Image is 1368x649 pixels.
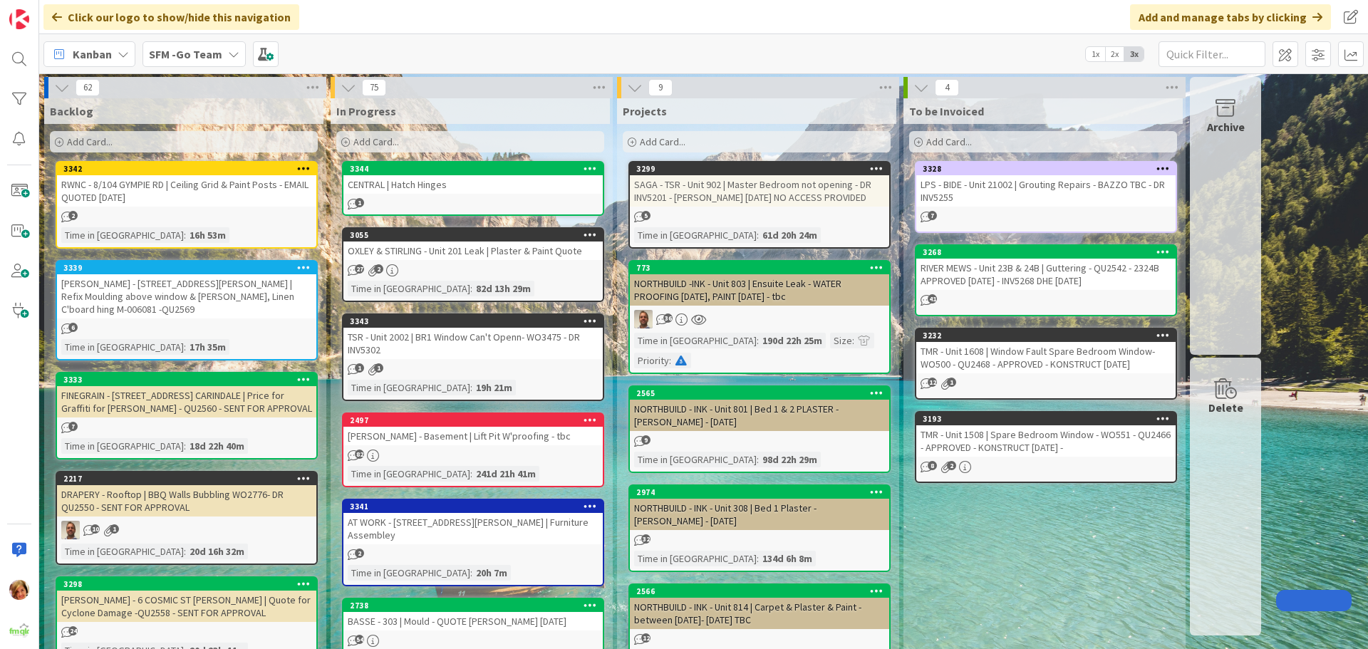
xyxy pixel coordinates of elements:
[470,565,472,581] span: :
[343,229,603,242] div: 3055
[57,261,316,318] div: 3339[PERSON_NAME] - [STREET_ADDRESS][PERSON_NAME] | Refix Moulding above window & [PERSON_NAME], ...
[926,135,972,148] span: Add Card...
[630,585,889,598] div: 2566
[759,452,821,467] div: 98d 22h 29m
[50,104,93,118] span: Backlog
[355,363,364,373] span: 1
[343,162,603,194] div: 3344CENTRAL | Hatch Hinges
[57,386,316,417] div: FINEGRAIN - [STREET_ADDRESS] CARINDALE | Price for Graffiti for [PERSON_NAME] - QU2560 - SENT FOR...
[630,175,889,207] div: SAGA - TSR - Unit 902 | Master Bedroom not opening - DR INV5201 - [PERSON_NAME] [DATE] NO ACCESS ...
[916,175,1176,207] div: LPS - BIDE - Unit 21002 | Grouting Repairs - BAZZO TBC - DR INV5255
[630,486,889,530] div: 2974NORTHBUILD - INK - Unit 308 | Bed 1 Plaster - [PERSON_NAME] - [DATE]
[68,422,78,431] span: 7
[184,438,186,454] span: :
[350,502,603,512] div: 3341
[149,47,222,61] b: SFM -Go Team
[353,135,399,148] span: Add Card...
[470,281,472,296] span: :
[630,486,889,499] div: 2974
[757,333,759,348] span: :
[947,461,956,470] span: 2
[362,79,386,96] span: 75
[57,472,316,485] div: 2217
[916,342,1176,373] div: TMR - Unit 1608 | Window Fault Spare Bedroom Window- WO500 - QU2468 - APPROVED - KONSTRUCT [DATE]
[630,387,889,400] div: 2565
[355,635,364,644] span: 54
[630,162,889,175] div: 3299
[916,329,1176,373] div: 3232TMR - Unit 1608 | Window Fault Spare Bedroom Window- WO500 - QU2468 - APPROVED - KONSTRUCT [D...
[630,400,889,431] div: NORTHBUILD - INK - Unit 801 | Bed 1 & 2 PLASTER - [PERSON_NAME] - [DATE]
[355,198,364,207] span: 1
[634,353,669,368] div: Priority
[68,323,78,332] span: 6
[184,227,186,243] span: :
[1086,47,1105,61] span: 1x
[759,333,826,348] div: 190d 22h 25m
[374,363,383,373] span: 1
[636,586,889,596] div: 2566
[757,452,759,467] span: :
[184,544,186,559] span: :
[928,294,937,303] span: 41
[343,500,603,513] div: 3341
[90,524,100,534] span: 10
[641,633,651,643] span: 12
[630,261,889,274] div: 773
[61,227,184,243] div: Time in [GEOGRAPHIC_DATA]
[57,261,316,274] div: 3339
[759,227,821,243] div: 61d 20h 24m
[57,373,316,417] div: 3333FINEGRAIN - [STREET_ADDRESS] CARINDALE | Price for Graffiti for [PERSON_NAME] - QU2560 - SENT...
[634,333,757,348] div: Time in [GEOGRAPHIC_DATA]
[61,438,184,454] div: Time in [GEOGRAPHIC_DATA]
[630,598,889,629] div: NORTHBUILD - INK - Unit 814 | Carpet & Plaster & Paint - between [DATE]- [DATE] TBC
[57,578,316,591] div: 3298
[57,472,316,516] div: 2217DRAPERY - Rooftop | BBQ Walls Bubbling WO2776- DR QU2550 - SENT FOR APPROVAL
[186,544,248,559] div: 20d 16h 32m
[57,162,316,175] div: 3342
[348,380,470,395] div: Time in [GEOGRAPHIC_DATA]
[630,310,889,328] div: SD
[641,211,651,220] span: 5
[923,414,1176,424] div: 3193
[348,466,470,482] div: Time in [GEOGRAPHIC_DATA]
[57,578,316,622] div: 3298[PERSON_NAME] - 6 COSMIC ST [PERSON_NAME] | Quote for Cyclone Damage -QU2558 - SENT FOR APPROVAL
[336,104,396,118] span: In Progress
[61,544,184,559] div: Time in [GEOGRAPHIC_DATA]
[630,585,889,629] div: 2566NORTHBUILD - INK - Unit 814 | Carpet & Plaster & Paint - between [DATE]- [DATE] TBC
[641,534,651,544] span: 32
[186,227,229,243] div: 16h 53m
[57,274,316,318] div: [PERSON_NAME] - [STREET_ADDRESS][PERSON_NAME] | Refix Moulding above window & [PERSON_NAME], Line...
[350,601,603,611] div: 2738
[634,310,653,328] img: SD
[343,414,603,427] div: 2497
[916,412,1176,425] div: 3193
[350,316,603,326] div: 3343
[636,487,889,497] div: 2974
[43,4,299,30] div: Click our logo to show/hide this navigation
[623,104,667,118] span: Projects
[630,162,889,207] div: 3299SAGA - TSR - Unit 902 | Master Bedroom not opening - DR INV5201 - [PERSON_NAME] [DATE] NO ACC...
[350,415,603,425] div: 2497
[67,135,113,148] span: Add Card...
[63,375,316,385] div: 3333
[343,427,603,445] div: [PERSON_NAME] - Basement | Lift Pit W'proofing - tbc
[923,164,1176,174] div: 3328
[343,599,603,612] div: 2738
[68,626,78,635] span: 24
[9,620,29,640] img: avatar
[343,500,603,544] div: 3341AT WORK - [STREET_ADDRESS][PERSON_NAME] | Furniture Assembley
[1105,47,1124,61] span: 2x
[1159,41,1265,67] input: Quick Filter...
[186,438,248,454] div: 18d 22h 40m
[634,551,757,566] div: Time in [GEOGRAPHIC_DATA]
[636,388,889,398] div: 2565
[73,46,112,63] span: Kanban
[63,164,316,174] div: 3342
[57,162,316,207] div: 3342RWNC - 8/104 GYMPIE RD | Ceiling Grid & Paint Posts - EMAIL QUOTED [DATE]
[916,162,1176,207] div: 3328LPS - BIDE - Unit 21002 | Grouting Repairs - BAZZO TBC - DR INV5255
[630,261,889,306] div: 773NORTHBUILD -INK - Unit 803 | Ensuite Leak - WATER PROOFING [DATE], PAINT [DATE] - tbc
[663,313,673,323] span: 36
[852,333,854,348] span: :
[916,246,1176,259] div: 3268
[916,259,1176,290] div: RIVER MEWS - Unit 23B & 24B | Guttering - QU2542 - 2324B APPROVED [DATE] - INV5268 DHE [DATE]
